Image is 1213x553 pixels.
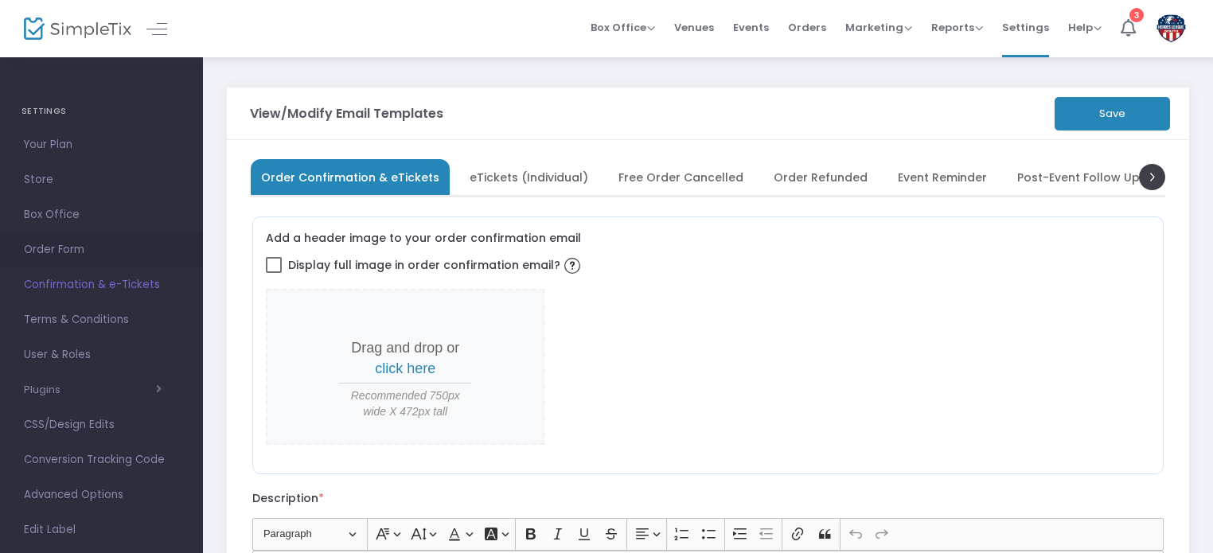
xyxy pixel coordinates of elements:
[266,230,581,246] label: Add a header image to your order confirmation email
[674,7,714,48] span: Venues
[845,20,912,35] span: Marketing
[24,204,179,225] span: Box Office
[931,20,983,35] span: Reports
[24,384,162,396] button: Plugins
[774,173,868,181] span: Order Refunded
[1055,97,1170,130] button: Save
[1068,20,1102,35] span: Help
[618,173,743,181] span: Free Order Cancelled
[288,251,584,278] span: Display full image in order confirmation email?
[375,360,435,376] span: click here
[24,134,179,155] span: Your Plan
[21,95,181,127] h4: SETTINGS
[261,173,439,181] span: Order Confirmation & eTickets
[24,520,179,540] span: Edit Label
[788,7,826,48] span: Orders
[24,275,179,295] span: Confirmation & e-Tickets
[564,258,580,274] img: question-mark
[24,240,179,260] span: Order Form
[1129,8,1144,22] div: 3
[252,518,1164,550] div: Editor toolbar
[24,450,179,470] span: Conversion Tracking Code
[256,522,364,547] button: Paragraph
[252,490,324,506] label: Description
[24,345,179,365] span: User & Roles
[250,107,443,120] h3: View/Modify Email Templates
[24,169,179,190] span: Store
[470,173,588,181] span: eTickets (Individual)
[339,338,471,379] p: Drag and drop or
[898,173,987,181] span: Event Reminder
[24,415,179,435] span: CSS/Design Edits
[1017,173,1140,181] span: Post-Event Follow Up
[591,20,655,35] span: Box Office
[339,387,471,419] span: Recommended 750px wide X 472px tall
[1002,7,1049,48] span: Settings
[263,524,346,543] span: Paragraph
[733,7,769,48] span: Events
[24,485,179,505] span: Advanced Options
[24,310,179,330] span: Terms & Conditions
